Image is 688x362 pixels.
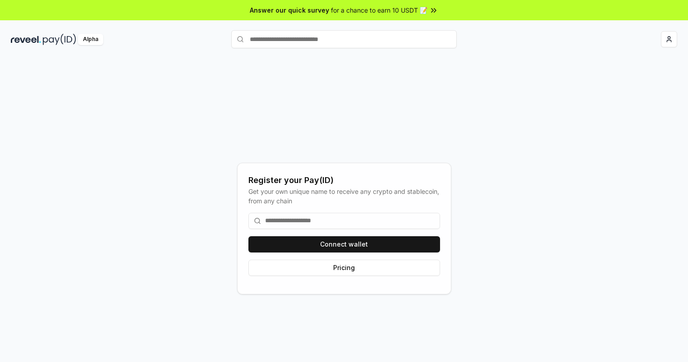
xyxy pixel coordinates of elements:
img: pay_id [43,34,76,45]
button: Connect wallet [248,236,440,252]
button: Pricing [248,260,440,276]
span: for a chance to earn 10 USDT 📝 [331,5,427,15]
div: Register your Pay(ID) [248,174,440,187]
div: Get your own unique name to receive any crypto and stablecoin, from any chain [248,187,440,206]
div: Alpha [78,34,103,45]
img: reveel_dark [11,34,41,45]
span: Answer our quick survey [250,5,329,15]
